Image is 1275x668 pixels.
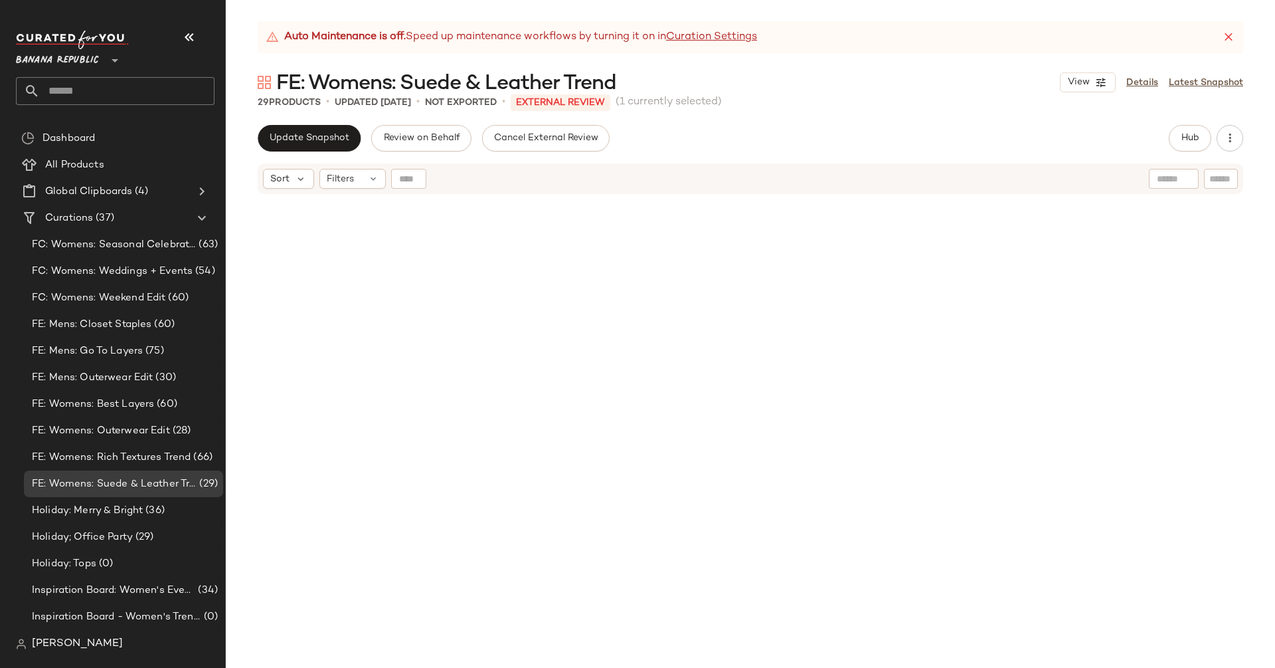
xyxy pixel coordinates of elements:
a: Details [1126,76,1158,90]
span: (29) [133,530,154,545]
span: • [326,94,329,110]
span: FC: Womens: Weddings + Events [32,264,193,279]
span: (4) [132,184,147,199]
span: (66) [191,450,212,465]
span: FE: Womens: Outerwear Edit [32,423,170,439]
span: FC: Womens: Seasonal Celebrations [32,237,196,253]
span: Inspiration Board - Women's Trending Now [32,610,201,625]
span: Holiday: Tops [32,556,96,572]
span: (0) [201,610,218,625]
div: Products [258,96,321,110]
span: • [502,94,505,110]
span: FE: Mens: Closet Staples [32,317,151,332]
span: View [1067,77,1090,88]
span: (1 currently selected) [616,94,722,110]
span: (37) [93,211,114,226]
span: [PERSON_NAME] [32,636,123,652]
button: View [1060,72,1116,92]
button: Hub [1169,125,1211,152]
span: Hub [1181,133,1199,144]
a: Latest Snapshot [1169,76,1243,90]
button: Update Snapshot [258,125,361,152]
span: (0) [96,556,113,572]
span: Holiday: Merry & Bright [32,503,143,518]
span: Holiday; Office Party [32,530,133,545]
strong: Auto Maintenance is off. [284,29,406,45]
span: 29 [258,98,269,108]
span: Banana Republic [16,45,99,69]
img: svg%3e [21,132,35,145]
span: (63) [196,237,218,253]
div: Speed up maintenance workflows by turning it on in [266,29,757,45]
span: (28) [170,423,191,439]
span: Cancel External Review [493,133,598,144]
img: svg%3e [16,639,27,649]
span: (34) [195,583,218,598]
span: Update Snapshot [269,133,349,144]
span: (36) [143,503,165,518]
p: updated [DATE] [335,96,411,110]
p: External REVIEW [511,94,610,111]
button: Cancel External Review [482,125,610,152]
span: All Products [45,158,104,173]
span: (54) [193,264,215,279]
img: cfy_white_logo.C9jOOHJF.svg [16,31,129,49]
span: (60) [154,397,177,412]
span: Curations [45,211,93,226]
span: FE: Womens: Suede & Leather Trend [276,70,616,97]
span: (60) [151,317,175,332]
span: Review on Behalf [382,133,460,144]
img: svg%3e [258,76,271,89]
span: Dashboard [42,131,95,146]
span: Inspiration Board: Women's Events & Weddings [32,583,195,598]
span: (60) [165,290,189,306]
span: • [416,94,420,110]
span: Global Clipboards [45,184,132,199]
span: FE: Mens: Outerwear Edit [32,370,153,386]
span: (30) [153,370,176,386]
span: FE: Womens: Rich Textures Trend [32,450,191,465]
span: (75) [143,344,164,359]
span: Sort [270,172,290,186]
span: FC: Womens: Weekend Edit [32,290,165,306]
span: FE: Womens: Best Layers [32,397,154,412]
span: FE: Mens: Go To Layers [32,344,143,359]
span: (29) [197,477,218,492]
span: Filters [327,172,354,186]
span: FE: Womens: Suede & Leather Trend [32,477,197,492]
a: Curation Settings [666,29,757,45]
button: Review on Behalf [371,125,471,152]
p: Not Exported [425,96,497,110]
